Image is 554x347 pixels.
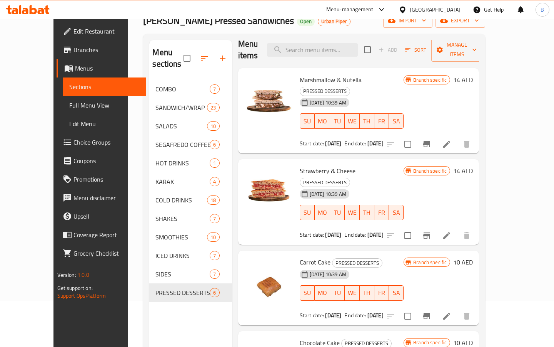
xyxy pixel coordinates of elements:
span: Marshmallow & Nutella [300,74,362,86]
button: FR [374,205,389,220]
span: 7 [210,252,219,259]
span: Strawberry & Cheese [300,165,355,177]
span: Select to update [400,308,416,324]
span: 10 [207,234,219,241]
a: Edit Menu [63,115,146,133]
button: Branch-specific-item [417,226,436,245]
span: WE [348,287,357,298]
span: SIDES [155,270,210,279]
span: 18 [207,197,219,204]
button: Sort [403,44,428,56]
span: ICED DRINKS [155,251,210,260]
span: Select to update [400,227,416,244]
span: 6 [210,141,219,148]
img: Carrot Cake [244,257,294,306]
span: Add item [375,44,400,56]
span: SANDWICH/WRAP [155,103,207,112]
a: Edit menu item [442,231,451,240]
span: PRESSED DESSERTS [155,288,210,297]
span: End date: [344,230,366,240]
span: COMBO [155,84,210,94]
b: [DATE] [325,138,341,148]
div: items [210,158,219,168]
span: PRESSED DESSERTS [332,259,382,268]
span: SU [303,287,312,298]
button: delete [457,226,476,245]
a: Coverage Report [57,226,146,244]
a: Grocery Checklist [57,244,146,263]
span: SA [392,287,400,298]
span: 1 [210,160,219,167]
a: Branches [57,40,146,59]
span: Branch specific [410,259,450,266]
span: Branch specific [410,339,450,346]
span: SMOOTHIES [155,232,207,242]
h2: Menu items [238,38,258,61]
button: SU [300,285,315,301]
div: items [207,195,219,205]
span: HOT DRINKS [155,158,210,168]
div: SIDES7 [149,265,232,283]
img: Strawberry & Cheese [244,165,294,215]
div: COLD DRINKS [155,195,207,205]
span: TH [363,287,371,298]
span: Branches [73,45,140,54]
h2: Menu sections [152,47,183,70]
span: [DATE] 10:39 AM [307,271,349,278]
span: Branch specific [410,167,450,175]
span: 10 [207,123,219,130]
span: 1.0.0 [77,270,89,280]
span: 4 [210,178,219,185]
button: SU [300,113,315,129]
button: TU [330,285,345,301]
button: delete [457,135,476,153]
span: Promotions [73,175,140,184]
div: SANDWICH/WRAP23 [149,98,232,117]
button: SA [389,205,404,220]
div: items [207,232,219,242]
span: 7 [210,215,219,222]
span: MO [318,116,327,127]
button: WE [345,205,360,220]
a: Sections [63,77,146,96]
span: Coverage Report [73,230,140,239]
div: Menu-management [326,5,374,14]
nav: Menu sections [149,77,232,305]
button: TH [360,285,374,301]
span: [DATE] 10:39 AM [307,99,349,106]
span: WE [348,207,357,218]
span: Sort items [400,44,431,56]
span: Upsell [73,212,140,221]
div: COMBO7 [149,80,232,98]
div: SEGAFREDO COFFEE6 [149,135,232,154]
div: PRESSED DESSERTS6 [149,283,232,302]
b: [DATE] [367,310,384,320]
span: Start date: [300,230,324,240]
div: KARAK [155,177,210,186]
span: SHAKES [155,214,210,223]
button: WE [345,113,360,129]
span: TH [363,207,371,218]
button: Manage items [431,38,483,62]
div: SMOOTHIES10 [149,228,232,246]
div: [GEOGRAPHIC_DATA] [410,5,461,14]
a: Edit Restaurant [57,22,146,40]
span: SA [392,207,400,218]
span: SU [303,116,312,127]
a: Promotions [57,170,146,189]
div: Open [297,17,315,26]
span: export [442,16,479,25]
a: Support.OpsPlatform [57,291,106,301]
button: export [436,13,485,28]
h6: 14 AED [453,165,473,176]
span: Sort sections [195,49,214,67]
button: FR [374,113,389,129]
span: 7 [210,271,219,278]
span: Select to update [400,136,416,152]
span: Start date: [300,138,324,148]
div: SHAKES7 [149,209,232,228]
span: Select section [359,42,375,58]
